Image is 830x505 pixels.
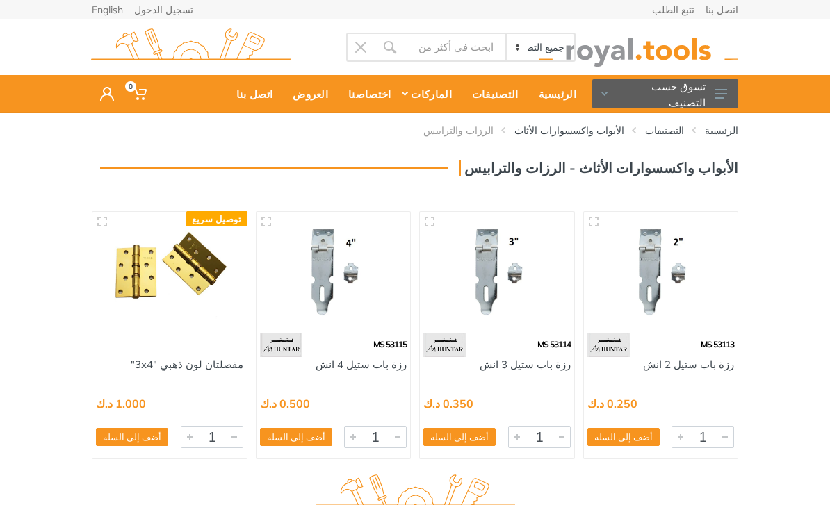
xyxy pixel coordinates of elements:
[423,428,496,446] button: أضف إلى السلة
[587,428,660,446] button: أضف إلى السلة
[537,339,571,349] span: MS 53114
[480,358,571,371] a: رزة باب ستيل 3 انش
[405,33,505,62] input: Site search
[505,34,574,60] select: Category
[186,211,247,226] div: توصيل سريع
[222,79,279,108] div: اتصل بنا
[373,339,407,349] span: MS 53115
[587,398,637,409] div: 0.250 د.ك
[643,358,734,371] a: رزة باب ستيل 2 انش
[402,124,494,138] li: الرزات والترابيس
[701,339,734,349] span: MS 53113
[260,333,302,357] img: 101.webp
[397,79,457,108] div: الماركات
[96,398,146,409] div: 1.000 د.ك
[706,5,738,15] a: اتصل بنا
[260,398,310,409] div: 0.500 د.ك
[96,333,125,357] img: 1.webp
[645,124,684,138] a: التصنيفات
[430,222,564,322] img: Royal Tools - رزة باب ستيل 3 انش
[334,79,397,108] div: اختصاصنا
[92,124,738,138] nav: breadcrumb
[592,79,738,108] button: تسوق حسب التصنيف
[316,358,407,371] a: رزة باب ستيل 4 انش
[514,124,624,138] a: الأبواب واكسسوارات الأثاث
[96,428,168,446] button: أضف إلى السلة
[525,79,583,108] div: الرئيسية
[539,28,738,67] img: royal.tools Logo
[423,333,466,357] img: 101.webp
[334,75,397,113] a: اختصاصنا
[267,222,400,322] img: Royal Tools - رزة باب ستيل 4 انش
[525,75,583,113] a: الرئيسية
[103,222,236,322] img: Royal Tools - مفصلتان لون ذهبي
[458,75,525,113] a: التصنيفات
[131,358,243,371] a: مفصلتان لون ذهبي "3x4"
[594,222,728,322] img: Royal Tools - رزة باب ستيل 2 انش
[652,5,694,15] a: تتبع الطلب
[134,5,193,15] a: تسجيل الدخول
[459,160,738,176] h3: الأبواب واكسسوارات الأثاث - الرزات والترابيس
[92,5,123,15] a: English
[423,398,473,409] div: 0.350 د.ك
[705,124,738,138] a: الرئيسية
[91,28,291,67] img: royal.tools Logo
[279,79,334,108] div: العروض
[222,75,279,113] a: اتصل بنا
[122,75,155,113] a: 0
[279,75,334,113] a: العروض
[125,81,136,92] span: 0
[587,333,630,357] img: 101.webp
[458,79,525,108] div: التصنيفات
[260,428,332,446] button: أضف إلى السلة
